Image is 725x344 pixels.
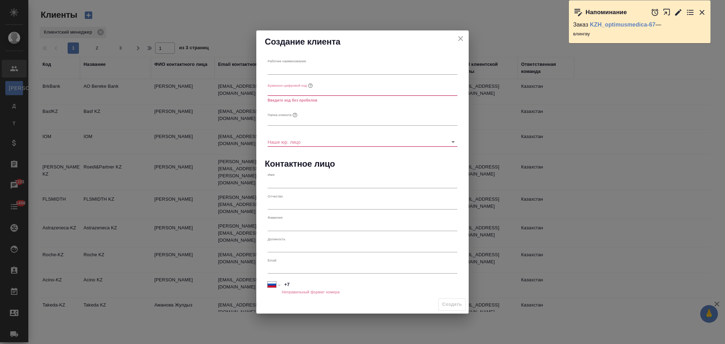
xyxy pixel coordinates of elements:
button: Буквенно-цифровой код [307,82,314,89]
label: Отчество [268,194,283,198]
button: Отложить [651,8,659,17]
button: Редактировать [674,8,683,17]
label: Имя [268,173,274,177]
label: Рабочее наименование [268,59,306,63]
label: Фамилия [268,216,282,219]
h2: Создание клиента [265,36,460,47]
label: Email [268,258,276,262]
p: Заказ — [573,21,706,28]
label: Должность [268,237,285,241]
p: Буквенно-цифровой код [268,83,307,88]
input: ✎ Введи что-нибудь [282,279,457,289]
p: Введите код без пробелов [268,97,457,104]
button: Папка клиента [292,111,299,119]
button: close [455,33,466,44]
p: Папка клиента [268,112,292,117]
button: Open [448,137,458,147]
button: Открыть в новой вкладке [663,5,671,20]
p: Напоминание [586,9,627,16]
button: Закрыть [698,8,706,17]
p: влингву [573,30,706,38]
button: Перейти в todo [686,8,695,17]
a: KZH_optimusmedica-67 [590,22,655,28]
h6: Неправильный формат номера [282,290,339,294]
h2: Контактное лицо [265,158,460,170]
